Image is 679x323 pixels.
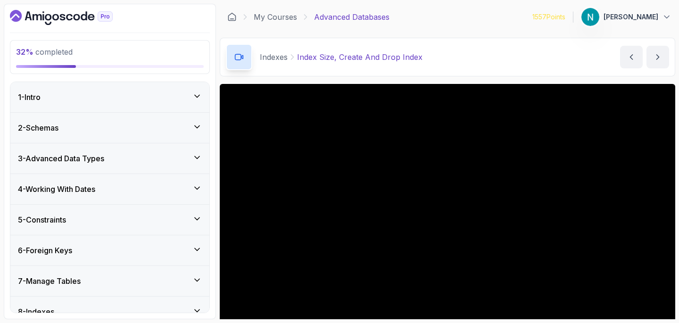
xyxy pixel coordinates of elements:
[260,51,288,63] p: Indexes
[18,245,72,256] h3: 6 - Foreign Keys
[10,174,209,204] button: 4-Working With Dates
[10,235,209,265] button: 6-Foreign Keys
[10,10,134,25] a: Dashboard
[18,306,54,317] h3: 8 - Indexes
[297,51,422,63] p: Index Size, Create And Drop Index
[314,11,389,23] p: Advanced Databases
[581,8,671,26] button: user profile image[PERSON_NAME]
[227,12,237,22] a: Dashboard
[18,275,81,287] h3: 7 - Manage Tables
[10,205,209,235] button: 5-Constraints
[620,46,643,68] button: previous content
[581,8,599,26] img: user profile image
[10,82,209,112] button: 1-Intro
[16,47,73,57] span: completed
[18,183,95,195] h3: 4 - Working With Dates
[18,153,104,164] h3: 3 - Advanced Data Types
[18,122,58,133] h3: 2 - Schemas
[254,11,297,23] a: My Courses
[10,113,209,143] button: 2-Schemas
[18,214,66,225] h3: 5 - Constraints
[646,46,669,68] button: next content
[10,143,209,174] button: 3-Advanced Data Types
[10,266,209,296] button: 7-Manage Tables
[604,12,658,22] p: [PERSON_NAME]
[16,47,33,57] span: 32 %
[18,91,41,103] h3: 1 - Intro
[532,12,565,22] p: 1557 Points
